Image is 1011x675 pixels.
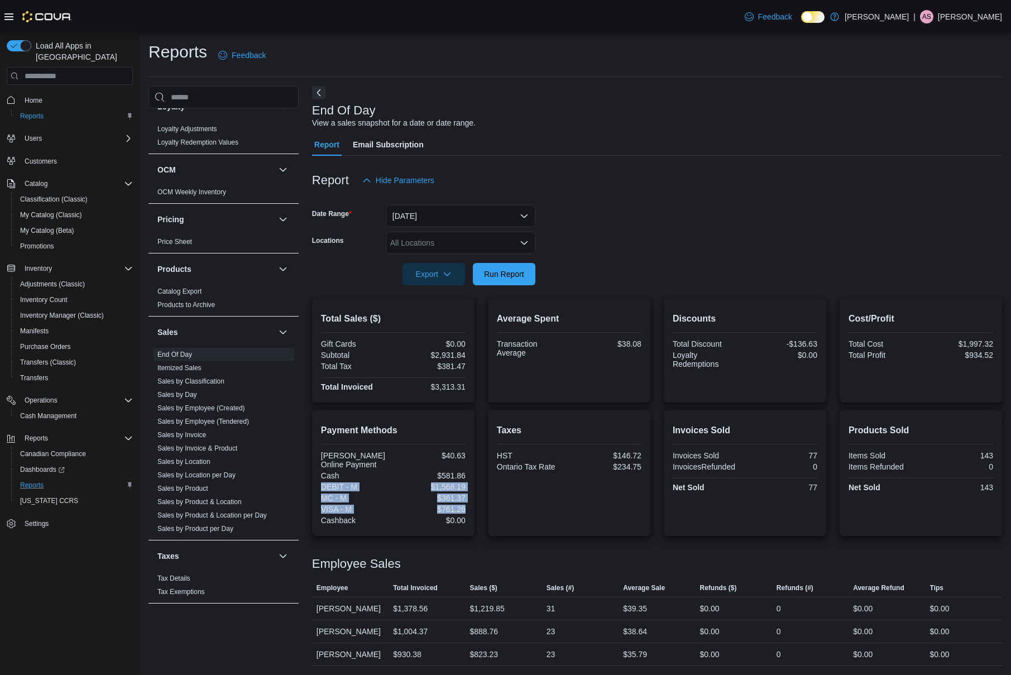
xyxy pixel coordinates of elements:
[11,223,137,238] button: My Catalog (Beta)
[20,93,133,107] span: Home
[11,323,137,339] button: Manifests
[321,362,391,371] div: Total Tax
[25,96,42,105] span: Home
[930,625,950,638] div: $0.00
[321,516,391,525] div: Cashback
[673,451,743,460] div: Invoices Sold
[157,164,176,175] h3: OCM
[913,10,916,23] p: |
[16,409,133,423] span: Cash Management
[157,444,237,452] a: Sales by Invoice & Product
[393,648,421,661] div: $930.38
[16,277,133,291] span: Adjustments (Classic)
[758,11,792,22] span: Feedback
[747,339,817,348] div: -$136.63
[16,309,133,322] span: Inventory Manager (Classic)
[2,515,137,532] button: Settings
[11,292,137,308] button: Inventory Count
[157,377,224,385] a: Sales by Classification
[469,648,498,661] div: $823.23
[16,208,133,222] span: My Catalog (Classic)
[845,10,909,23] p: [PERSON_NAME]
[321,382,373,391] strong: Total Invoiced
[157,237,192,246] span: Price Sheet
[157,327,274,338] button: Sales
[157,497,242,506] span: Sales by Product & Location
[20,262,56,275] button: Inventory
[497,339,567,357] div: Transaction Average
[395,505,466,514] div: $761.26
[157,524,233,533] span: Sales by Product per Day
[157,138,238,147] span: Loyalty Redemption Values
[157,417,249,426] span: Sales by Employee (Tendered)
[20,342,71,351] span: Purchase Orders
[747,351,817,360] div: $0.00
[25,179,47,188] span: Catalog
[20,155,61,168] a: Customers
[700,602,720,615] div: $0.00
[148,122,299,154] div: Loyalty
[20,280,85,289] span: Adjustments (Classic)
[157,327,178,338] h3: Sales
[25,134,42,143] span: Users
[321,505,391,514] div: VISA - M
[157,264,191,275] h3: Products
[395,351,466,360] div: $2,931.84
[312,597,389,620] div: [PERSON_NAME]
[16,494,83,508] a: [US_STATE] CCRS
[157,431,206,439] a: Sales by Invoice
[314,133,339,156] span: Report
[2,131,137,146] button: Users
[777,602,781,615] div: 0
[358,169,439,192] button: Hide Parameters
[16,478,48,492] a: Reports
[853,625,873,638] div: $0.00
[623,625,647,638] div: $38.64
[20,112,44,121] span: Reports
[20,358,76,367] span: Transfers (Classic)
[16,409,81,423] a: Cash Management
[157,164,274,175] button: OCM
[11,308,137,323] button: Inventory Manager (Classic)
[395,482,466,491] div: $1,568.19
[469,583,497,592] span: Sales ($)
[11,493,137,509] button: [US_STATE] CCRS
[148,41,207,63] h1: Reports
[157,214,184,225] h3: Pricing
[312,117,476,129] div: View a sales snapshot for a date or date range.
[20,327,49,336] span: Manifests
[20,394,133,407] span: Operations
[157,125,217,133] a: Loyalty Adjustments
[547,625,555,638] div: 23
[157,363,202,372] span: Itemized Sales
[801,11,825,23] input: Dark Mode
[547,648,555,661] div: 23
[469,625,498,638] div: $888.76
[16,293,133,307] span: Inventory Count
[20,449,86,458] span: Canadian Compliance
[20,465,65,474] span: Dashboards
[16,356,80,369] a: Transfers (Classic)
[747,462,817,471] div: 0
[20,177,52,190] button: Catalog
[321,451,391,469] div: [PERSON_NAME] Online Payment
[923,351,993,360] div: $934.52
[16,208,87,222] a: My Catalog (Classic)
[321,471,391,480] div: Cash
[353,133,424,156] span: Email Subscription
[2,153,137,169] button: Customers
[623,648,647,661] div: $35.79
[853,583,904,592] span: Average Refund
[20,411,76,420] span: Cash Management
[16,371,52,385] a: Transfers
[148,348,299,540] div: Sales
[673,339,743,348] div: Total Discount
[497,424,641,437] h2: Taxes
[157,525,233,533] a: Sales by Product per Day
[11,108,137,124] button: Reports
[157,238,192,246] a: Price Sheet
[20,481,44,490] span: Reports
[11,238,137,254] button: Promotions
[20,195,88,204] span: Classification (Classic)
[2,92,137,108] button: Home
